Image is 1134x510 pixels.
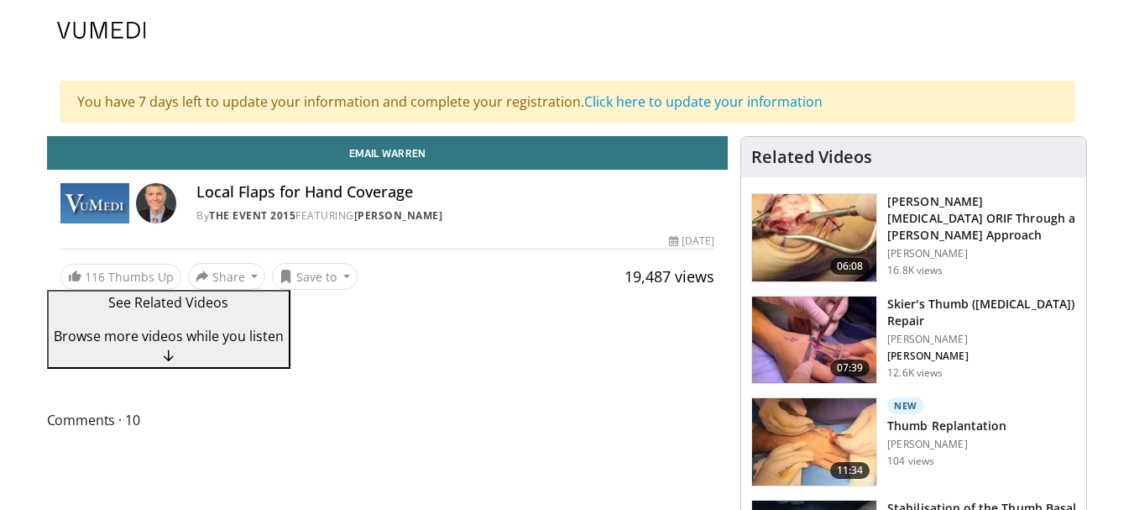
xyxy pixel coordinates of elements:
[584,92,823,111] a: Click here to update your information
[57,22,146,39] img: VuMedi Logo
[752,398,876,486] img: 86f7a411-b29c-4241-a97c-6b2d26060ca0.150x105_q85_crop-smart_upscale.jpg
[830,360,870,376] span: 07:39
[887,350,1076,363] p: Mike Hayton
[887,455,934,468] p: 104 views
[751,193,1076,282] a: 06:08 [PERSON_NAME][MEDICAL_DATA] ORIF Through a [PERSON_NAME] Approach [PERSON_NAME] 16.8K views
[752,194,876,281] img: af335e9d-3f89-4d46-97d1-d9f0cfa56dd9.150x105_q85_crop-smart_upscale.jpg
[887,333,1076,346] p: [PERSON_NAME]
[887,366,943,380] p: 12.6K views
[751,397,1076,486] a: 11:34 New Thumb Replantation [PERSON_NAME] 104 views
[887,418,1006,434] h3: Thumb Replantation
[60,183,130,223] img: The Event 2015
[669,234,714,249] div: [DATE]
[209,208,295,223] a: The Event 2015
[887,264,943,277] p: 16.8K views
[47,409,729,431] span: Comments 10
[85,269,105,285] span: 116
[830,258,870,275] span: 06:08
[354,208,443,223] a: [PERSON_NAME]
[887,296,1076,329] h3: Skier's Thumb ([MEDICAL_DATA]) Repair
[54,327,284,345] span: Browse more videos while you listen
[624,266,714,287] span: 19,487 views
[752,297,876,384] img: cf79e27c-792e-4c6a-b4db-18d0e20cfc31.150x105_q85_crop-smart_upscale.jpg
[272,263,358,290] button: Save to
[47,136,729,170] a: Email Warren
[887,397,924,414] p: New
[188,263,266,290] button: Share
[887,193,1076,244] h3: [PERSON_NAME][MEDICAL_DATA] ORIF Through a [PERSON_NAME] Approach
[830,462,870,479] span: 11:34
[887,438,1006,451] p: [PERSON_NAME]
[196,183,714,202] h4: Local Flaps for Hand Coverage
[47,290,290,369] button: See Related Videos Browse more videos while you listen
[196,208,714,223] div: By FEATURING
[751,147,872,167] h4: Related Videos
[751,296,1076,385] a: 07:39 Skier's Thumb ([MEDICAL_DATA]) Repair [PERSON_NAME] [PERSON_NAME] 12.6K views
[60,264,181,290] a: 116 Thumbs Up
[54,292,284,313] p: See Related Videos
[887,247,1076,260] p: [PERSON_NAME]
[136,183,176,223] img: Avatar
[60,81,1075,123] div: You have 7 days left to update your information and complete your registration.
